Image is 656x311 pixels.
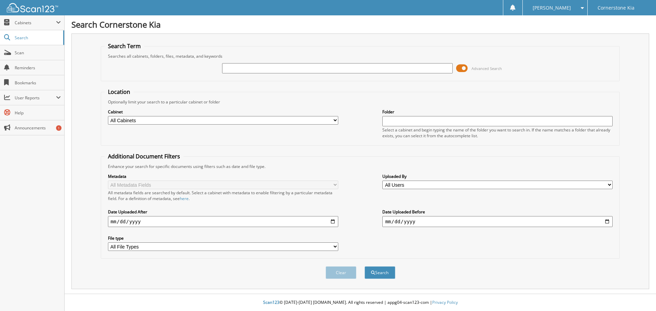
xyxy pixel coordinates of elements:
div: Searches all cabinets, folders, files, metadata, and keywords [105,53,616,59]
span: Scan123 [263,299,279,305]
div: Select a cabinet and begin typing the name of the folder you want to search in. If the name match... [382,127,613,139]
span: Scan [15,50,61,56]
label: Folder [382,109,613,115]
span: Bookmarks [15,80,61,86]
span: Cornerstone Kia [598,6,634,10]
h1: Search Cornerstone Kia [71,19,649,30]
label: Cabinet [108,109,338,115]
legend: Additional Document Filters [105,153,183,160]
button: Search [365,266,395,279]
a: Privacy Policy [432,299,458,305]
legend: Search Term [105,42,144,50]
label: Metadata [108,173,338,179]
span: Advanced Search [471,66,502,71]
label: Date Uploaded After [108,209,338,215]
button: Clear [326,266,356,279]
span: Search [15,35,60,41]
label: File type [108,235,338,241]
div: Optionally limit your search to a particular cabinet or folder [105,99,616,105]
legend: Location [105,88,134,96]
img: scan123-logo-white.svg [7,3,58,12]
input: end [382,216,613,227]
div: 1 [56,125,61,131]
div: All metadata fields are searched by default. Select a cabinet with metadata to enable filtering b... [108,190,338,201]
span: Help [15,110,61,116]
a: here [180,196,189,201]
label: Date Uploaded Before [382,209,613,215]
span: Reminders [15,65,61,71]
input: start [108,216,338,227]
span: User Reports [15,95,56,101]
div: Enhance your search for specific documents using filters such as date and file type. [105,164,616,169]
span: [PERSON_NAME] [533,6,571,10]
div: © [DATE]-[DATE] [DOMAIN_NAME]. All rights reserved | appg04-scan123-com | [65,294,656,311]
span: Cabinets [15,20,56,26]
label: Uploaded By [382,173,613,179]
span: Announcements [15,125,61,131]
